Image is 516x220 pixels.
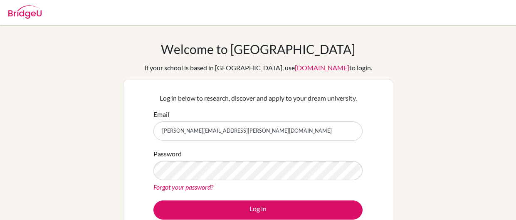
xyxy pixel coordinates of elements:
[153,93,363,103] p: Log in below to research, discover and apply to your dream university.
[8,5,42,19] img: Bridge-U
[161,42,355,57] h1: Welcome to [GEOGRAPHIC_DATA]
[153,109,169,119] label: Email
[153,183,213,191] a: Forgot your password?
[144,63,372,73] div: If your school is based in [GEOGRAPHIC_DATA], use to login.
[153,149,182,159] label: Password
[153,200,363,220] button: Log in
[295,64,349,72] a: [DOMAIN_NAME]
